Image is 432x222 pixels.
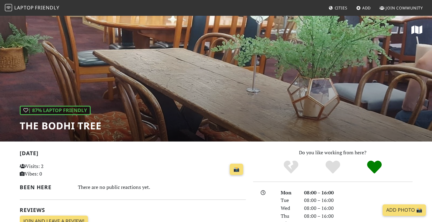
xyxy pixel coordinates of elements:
[78,183,246,192] div: There are no public reactions yet.
[270,160,312,175] div: No
[383,204,426,216] a: Add Photo 📸
[353,160,395,175] div: Definitely!
[354,2,373,13] a: Add
[277,189,300,197] div: Mon
[312,160,354,175] div: Yes
[326,2,350,13] a: Cities
[5,3,59,13] a: LaptopFriendly LaptopFriendly
[300,204,416,212] div: 08:00 – 16:00
[377,2,425,13] a: Join Community
[253,149,413,157] p: Do you like working from here?
[362,5,371,11] span: Add
[300,212,416,220] div: 08:00 – 16:00
[386,5,423,11] span: Join Community
[35,4,59,11] span: Friendly
[20,106,91,115] div: | 87% Laptop Friendly
[277,212,300,220] div: Thu
[277,204,300,212] div: Wed
[20,207,246,213] h2: Reviews
[20,184,71,190] h2: Been here
[20,150,246,159] h2: [DATE]
[277,196,300,204] div: Tue
[230,164,243,175] a: 📸
[5,4,12,11] img: LaptopFriendly
[20,120,102,131] h1: The Bodhi Tree
[335,5,347,11] span: Cities
[20,162,90,178] p: Visits: 2 Vibes: 0
[300,189,416,197] div: 08:00 – 16:00
[300,196,416,204] div: 08:00 – 16:00
[14,4,34,11] span: Laptop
